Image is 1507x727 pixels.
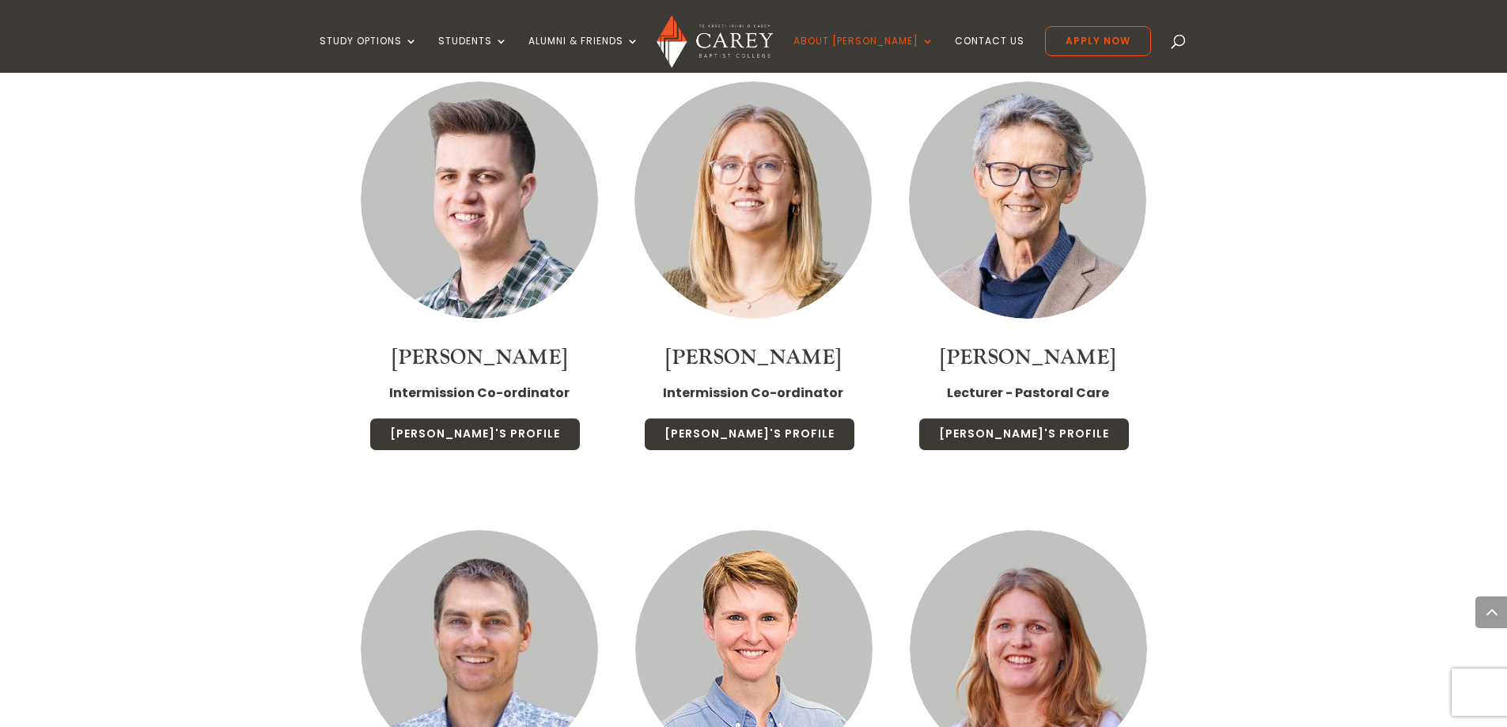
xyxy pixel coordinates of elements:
[1045,26,1151,56] a: Apply Now
[320,36,418,73] a: Study Options
[392,344,567,371] a: [PERSON_NAME]
[438,36,508,73] a: Students
[955,36,1024,73] a: Contact Us
[793,36,934,73] a: About [PERSON_NAME]
[663,384,843,402] strong: Intermission Co-ordinator
[389,384,570,402] strong: Intermission Co-ordinator
[918,418,1130,451] a: [PERSON_NAME]'s Profile
[528,36,639,73] a: Alumni & Friends
[940,344,1115,371] a: [PERSON_NAME]
[665,344,841,371] a: [PERSON_NAME]
[657,15,773,68] img: Carey Baptist College
[644,418,855,451] a: [PERSON_NAME]'s Profile
[369,418,581,451] a: [PERSON_NAME]'s Profile
[361,81,598,319] img: Daniel Cuttriss 2023_square
[947,384,1109,402] strong: Lecturer - Pastoral Care
[634,81,872,319] img: Katie Cuttriss 2023_square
